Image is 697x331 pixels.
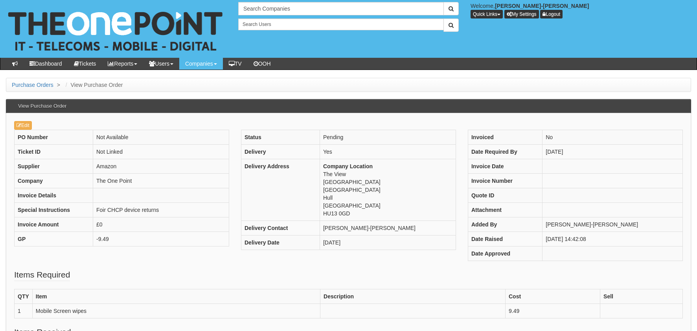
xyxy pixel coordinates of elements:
a: Users [143,58,179,70]
th: Date Required By [468,145,542,159]
h3: View Purchase Order [14,99,70,113]
a: Logout [540,10,563,18]
a: Reports [102,58,143,70]
input: Search Companies [238,2,444,15]
a: Edit [14,121,32,130]
b: [PERSON_NAME]-[PERSON_NAME] [495,3,589,9]
button: Quick Links [471,10,503,18]
td: 1 [15,304,33,318]
input: Search Users [238,18,444,30]
td: Foir CHCP device returns [93,203,229,217]
td: £0 [93,217,229,232]
th: Invoice Number [468,174,542,188]
td: [PERSON_NAME]-[PERSON_NAME] [320,221,456,235]
th: Status [241,130,320,145]
th: Invoice Date [468,159,542,174]
td: Amazon [93,159,229,174]
div: Welcome, [465,2,697,18]
th: Supplier [15,159,93,174]
td: Mobile Screen wipes [32,304,320,318]
b: Company Location [323,163,373,169]
a: OOH [248,58,277,70]
th: Quote ID [468,188,542,203]
th: PO Number [15,130,93,145]
td: -9.49 [93,232,229,246]
th: Invoice Details [15,188,93,203]
th: Ticket ID [15,145,93,159]
th: Added By [468,217,542,232]
td: No [543,130,683,145]
th: GP [15,232,93,246]
th: Invoice Amount [15,217,93,232]
th: Company [15,174,93,188]
td: The View [GEOGRAPHIC_DATA] [GEOGRAPHIC_DATA] Hull [GEOGRAPHIC_DATA] HU13 0GD [320,159,456,221]
th: Date Raised [468,232,542,246]
a: Dashboard [24,58,68,70]
th: Delivery Address [241,159,320,221]
th: Invoiced [468,130,542,145]
th: Date Approved [468,246,542,261]
td: [DATE] [320,235,456,250]
td: [DATE] [543,145,683,159]
th: Cost [505,289,600,304]
legend: Items Required [14,269,70,281]
td: [DATE] 14:42:08 [543,232,683,246]
td: Pending [320,130,456,145]
span: > [55,82,62,88]
td: Not Available [93,130,229,145]
li: View Purchase Order [64,81,123,89]
th: QTY [15,289,33,304]
td: The One Point [93,174,229,188]
td: [PERSON_NAME]-[PERSON_NAME] [543,217,683,232]
th: Special Instructions [15,203,93,217]
a: Tickets [68,58,102,70]
td: Not Linked [93,145,229,159]
a: My Settings [504,10,539,18]
a: Purchase Orders [12,82,53,88]
th: Description [320,289,506,304]
a: Companies [179,58,223,70]
th: Delivery [241,145,320,159]
td: Yes [320,145,456,159]
th: Delivery Date [241,235,320,250]
a: TV [223,58,248,70]
th: Item [32,289,320,304]
th: Sell [600,289,683,304]
th: Delivery Contact [241,221,320,235]
th: Attachment [468,203,542,217]
td: 9.49 [505,304,600,318]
